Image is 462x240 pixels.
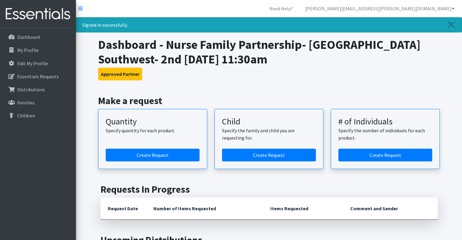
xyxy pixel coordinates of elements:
a: Create a request by number of individuals [338,149,432,161]
p: My Profile [17,47,39,53]
img: HumanEssentials [2,4,74,24]
a: Create a request for a child or family [222,149,316,161]
p: Essentials Requests [17,73,59,79]
p: Edit My Profile [17,60,48,66]
p: Children [17,113,35,119]
p: Specify the number of individuals for each product. [338,127,432,141]
a: Close [442,18,462,32]
h2: Requests In Progress [101,184,438,195]
h1: Dashboard - Nurse Family Partnership- [GEOGRAPHIC_DATA] Southwest- 2nd [DATE] 11:30am [98,37,440,66]
a: [PERSON_NAME][EMAIL_ADDRESS][PERSON_NAME][DOMAIN_NAME] [300,2,460,15]
button: Approved Partner [98,68,142,80]
a: Children [2,110,74,122]
h3: # of Individuals [338,117,432,127]
h3: Quantity [106,117,200,127]
p: Specify the family and child you are requesting for. [222,127,316,141]
div: Signed in successfully. [76,17,462,32]
a: My Profile [2,44,74,56]
p: Distributions [17,86,45,93]
th: Number of Items Requested [146,198,263,220]
th: Comment and Sender [343,198,437,220]
a: Need Help? [265,2,298,15]
h3: Child [222,117,316,127]
th: Items Requested [263,198,343,220]
p: Families [17,100,35,106]
a: Edit My Profile [2,57,74,69]
a: Distributions [2,83,74,96]
p: Specify quantity for each product. [106,127,200,134]
a: Families [2,96,74,109]
a: Create a request by quantity [106,149,200,161]
h2: Make a request [98,95,440,106]
a: Dashboard [2,31,74,43]
p: Dashboard [17,34,40,40]
th: Request Date [101,198,146,220]
a: Essentials Requests [2,70,74,83]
